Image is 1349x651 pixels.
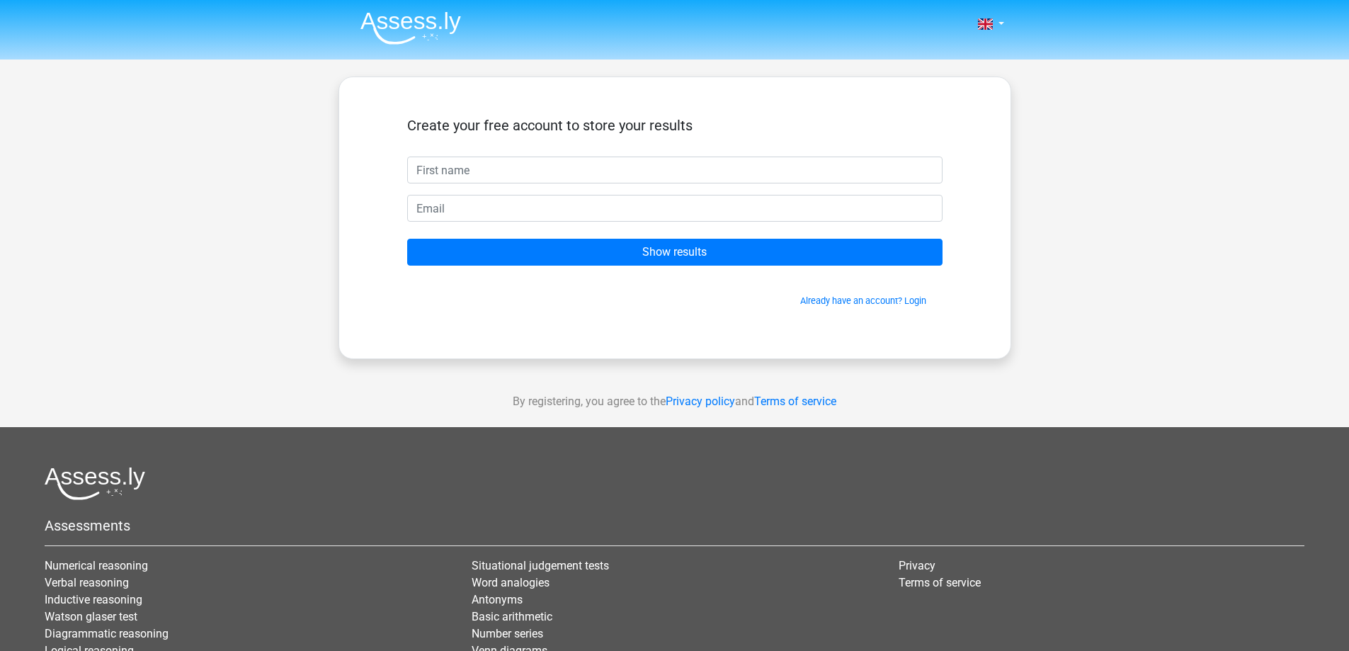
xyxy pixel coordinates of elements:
input: Email [407,195,943,222]
a: Situational judgement tests [472,559,609,572]
a: Terms of service [899,576,981,589]
a: Terms of service [754,395,836,408]
a: Diagrammatic reasoning [45,627,169,640]
img: Assessly [360,11,461,45]
h5: Assessments [45,517,1304,534]
a: Watson glaser test [45,610,137,623]
a: Word analogies [472,576,550,589]
a: Already have an account? Login [800,295,926,306]
input: First name [407,157,943,183]
a: Privacy [899,559,935,572]
a: Numerical reasoning [45,559,148,572]
a: Number series [472,627,543,640]
a: Inductive reasoning [45,593,142,606]
a: Verbal reasoning [45,576,129,589]
h5: Create your free account to store your results [407,117,943,134]
a: Antonyms [472,593,523,606]
img: Assessly logo [45,467,145,500]
input: Show results [407,239,943,266]
a: Basic arithmetic [472,610,552,623]
a: Privacy policy [666,395,735,408]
